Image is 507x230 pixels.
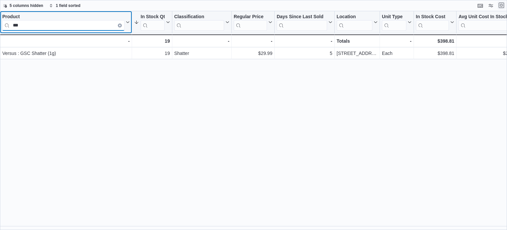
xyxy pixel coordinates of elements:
[2,14,124,31] div: Product
[277,14,327,20] div: Days Since Last Sold
[141,14,165,20] div: In Stock Qty
[141,14,165,31] div: In Stock Qty
[174,37,229,45] div: -
[382,49,412,57] div: Each
[337,14,378,31] button: Location
[2,14,124,20] div: Product
[497,1,505,9] button: Exit fullscreen
[416,37,454,45] div: $398.81
[277,14,332,31] button: Days Since Last Sold
[10,3,43,8] span: 5 columns hidden
[2,14,130,31] button: ProductClear input
[382,14,406,31] div: Unit Type
[416,14,449,20] div: In Stock Cost
[134,14,170,31] button: In Stock Qty
[416,14,454,31] button: In Stock Cost
[476,2,484,10] button: Keyboard shortcuts
[277,37,332,45] div: -
[234,49,272,57] div: $29.99
[134,49,170,57] div: 19
[487,2,495,10] button: Display options
[337,49,378,57] div: [STREET_ADDRESS]
[337,37,378,45] div: Totals
[174,14,229,31] button: Classification
[382,37,412,45] div: -
[47,2,83,10] button: 1 field sorted
[416,14,449,31] div: In Stock Cost
[234,14,267,31] div: Regular Price
[0,2,46,10] button: 5 columns hidden
[382,14,406,20] div: Unit Type
[2,37,130,45] div: -
[56,3,81,8] span: 1 field sorted
[277,14,327,31] div: Days Since Last Sold
[174,49,229,57] div: Shatter
[234,14,267,20] div: Regular Price
[174,14,224,31] div: Classification
[416,49,454,57] div: $398.81
[337,14,372,31] div: Location
[174,14,224,20] div: Classification
[2,49,130,57] div: Versus : GSC Shatter (1g)
[382,14,412,31] button: Unit Type
[277,49,332,57] div: 5
[234,37,272,45] div: -
[118,23,122,27] button: Clear input
[134,37,170,45] div: 19
[234,14,272,31] button: Regular Price
[337,14,372,20] div: Location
